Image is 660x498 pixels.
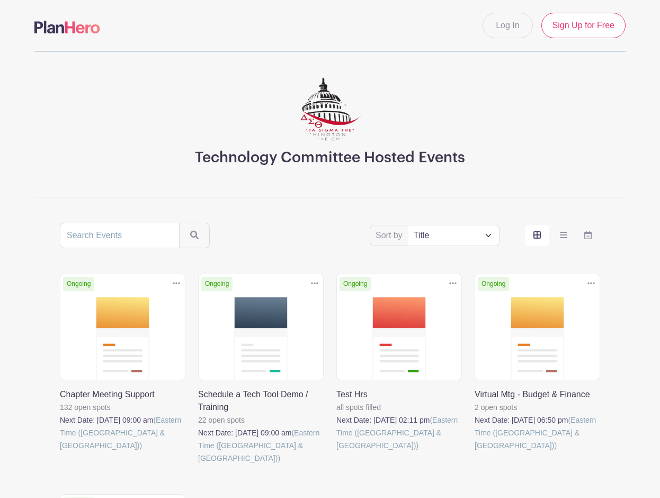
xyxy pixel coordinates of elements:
img: logo-507f7623f17ff9eddc593b1ce0a138ce2505c220e1c5a4e2b4648c50719b7d32.svg [34,21,100,33]
a: Log In [483,13,532,38]
div: order and view [525,225,600,246]
h3: Technology Committee Hosted Events [195,149,465,167]
label: Sort by [376,229,406,242]
a: Sign Up for Free [541,13,626,38]
input: Search Events [60,223,180,248]
img: WDCAC%20Logo%20Small.png [298,77,362,141]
